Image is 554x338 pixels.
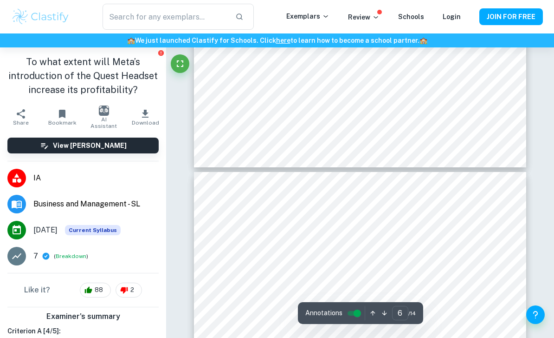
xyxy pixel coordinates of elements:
[479,8,543,25] button: JOIN FOR FREE
[4,311,162,322] h6: Examiner's summary
[7,138,159,153] button: View [PERSON_NAME]
[125,104,167,130] button: Download
[65,225,121,235] div: This exemplar is based on the current syllabus. Feel free to refer to it for inspiration/ideas wh...
[443,13,461,20] a: Login
[171,54,189,73] button: Fullscreen
[54,252,88,261] span: ( )
[116,283,142,298] div: 2
[408,309,416,318] span: / 14
[348,12,380,22] p: Review
[398,13,424,20] a: Schools
[48,119,77,126] span: Bookmark
[42,104,84,130] button: Bookmark
[7,55,159,97] h1: To what extent will Meta’s introduction of the Quest Headset increase its profitability?
[65,225,121,235] span: Current Syllabus
[419,37,427,44] span: 🏫
[56,252,86,260] button: Breakdown
[90,285,108,295] span: 88
[103,4,228,30] input: Search for any exemplars...
[305,308,342,318] span: Annotations
[125,285,139,295] span: 2
[526,305,545,324] button: Help and Feedback
[24,285,50,296] h6: Like it?
[33,225,58,236] span: [DATE]
[132,119,159,126] span: Download
[157,49,164,56] button: Report issue
[89,116,119,129] span: AI Assistant
[83,104,125,130] button: AI Assistant
[53,140,127,151] h6: View [PERSON_NAME]
[33,172,159,184] span: IA
[286,11,329,21] p: Exemplars
[127,37,135,44] span: 🏫
[33,199,159,210] span: Business and Management - SL
[13,119,29,126] span: Share
[99,106,109,116] img: AI Assistant
[80,283,111,298] div: 88
[11,7,70,26] img: Clastify logo
[276,37,290,44] a: here
[2,35,552,46] h6: We just launched Clastify for Schools. Click to learn how to become a school partner.
[33,251,38,262] p: 7
[7,326,159,336] h6: Criterion A [ 4 / 5 ]:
